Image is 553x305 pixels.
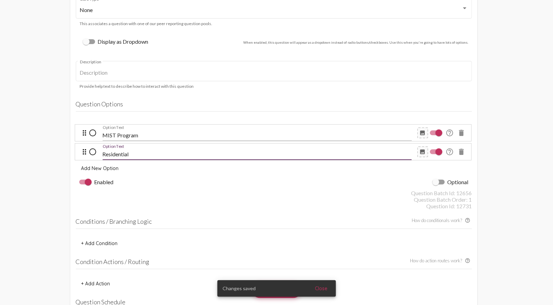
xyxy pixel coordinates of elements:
[458,148,466,156] mat-icon: delete
[80,70,468,76] input: Description
[76,190,472,196] div: Question Batch Id: 12656
[80,7,93,13] mat-select-trigger: None
[310,282,333,295] button: Close
[76,162,124,175] button: Add New Option
[76,258,472,269] h4: Condition Actions / Routing
[81,148,89,156] mat-icon: drag_indicator
[80,84,194,89] mat-hint: Provide help text to describe how to interact with this question
[89,148,97,156] mat-icon: radio_button_unchecked
[103,132,412,138] input: Option Label
[103,151,412,157] input: Option Label
[465,258,472,265] mat-icon: help_outline
[76,237,123,250] button: + Add Condition
[81,240,118,246] span: + Add Condition
[98,38,149,46] span: Display as Dropdown
[81,165,119,171] span: Add New Option
[80,21,213,26] mat-hint: This associates a question with one of our peer reporting question pools.
[76,196,472,203] div: Question Batch Order: 1
[446,129,454,137] mat-icon: help_outline
[458,129,466,137] mat-icon: delete
[76,203,472,209] div: Question Id: 12731
[223,285,256,292] span: Changes saved
[94,178,114,186] span: Enabled
[412,218,472,224] span: How do conditionals work?
[89,129,97,137] mat-icon: radio_button_unchecked
[446,148,454,156] mat-icon: help_outline
[81,129,89,137] mat-icon: drag_indicator
[410,258,472,265] span: Action routing help
[448,178,469,186] span: Optional
[420,149,426,155] mat-icon: image
[420,130,426,136] mat-icon: image
[315,285,328,292] span: Close
[76,277,116,290] button: + Add Action
[81,281,110,287] span: + Add Action
[76,218,472,229] h4: Conditions / Branching Logic
[244,40,469,46] mat-hint: When enabled, this question will appear as a dropdown instead of radio buttons/checkboxes. Use th...
[465,218,472,224] mat-icon: Conditional help
[76,100,472,112] h4: Question Options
